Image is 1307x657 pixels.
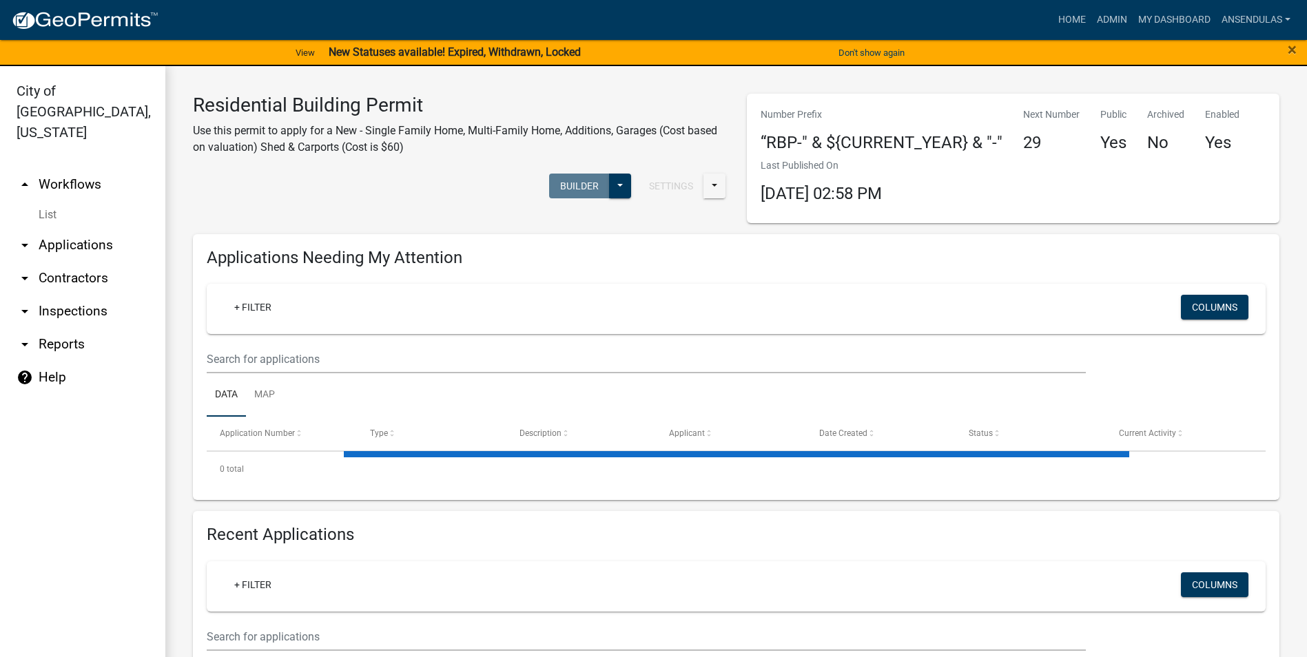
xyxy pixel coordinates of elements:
[207,417,356,450] datatable-header-cell: Application Number
[1106,417,1255,450] datatable-header-cell: Current Activity
[223,295,282,320] a: + Filter
[1023,133,1080,153] h4: 29
[833,41,910,64] button: Don't show again
[1205,107,1239,122] p: Enabled
[1100,107,1126,122] p: Public
[223,572,282,597] a: + Filter
[1288,41,1297,58] button: Close
[356,417,506,450] datatable-header-cell: Type
[207,373,246,417] a: Data
[207,525,1266,545] h4: Recent Applications
[207,623,1086,651] input: Search for applications
[656,417,805,450] datatable-header-cell: Applicant
[17,336,33,353] i: arrow_drop_down
[370,428,388,438] span: Type
[969,428,993,438] span: Status
[290,41,320,64] a: View
[1181,572,1248,597] button: Columns
[207,345,1086,373] input: Search for applications
[506,417,656,450] datatable-header-cell: Description
[549,174,610,198] button: Builder
[519,428,562,438] span: Description
[761,158,882,173] p: Last Published On
[329,45,581,59] strong: New Statuses available! Expired, Withdrawn, Locked
[17,176,33,193] i: arrow_drop_up
[1100,133,1126,153] h4: Yes
[220,428,295,438] span: Application Number
[1147,133,1184,153] h4: No
[761,107,1002,122] p: Number Prefix
[638,174,704,198] button: Settings
[761,184,882,203] span: [DATE] 02:58 PM
[1119,428,1176,438] span: Current Activity
[193,123,726,156] p: Use this permit to apply for a New - Single Family Home, Multi-Family Home, Additions, Garages (C...
[1053,7,1091,33] a: Home
[193,94,726,117] h3: Residential Building Permit
[17,237,33,253] i: arrow_drop_down
[1091,7,1133,33] a: Admin
[207,452,1266,486] div: 0 total
[17,369,33,386] i: help
[1133,7,1216,33] a: My Dashboard
[1288,40,1297,59] span: ×
[819,428,867,438] span: Date Created
[1181,295,1248,320] button: Columns
[1023,107,1080,122] p: Next Number
[1216,7,1296,33] a: ansendulas
[669,428,705,438] span: Applicant
[956,417,1105,450] datatable-header-cell: Status
[1147,107,1184,122] p: Archived
[246,373,283,417] a: Map
[207,248,1266,268] h4: Applications Needing My Attention
[17,270,33,286] i: arrow_drop_down
[761,133,1002,153] h4: “RBP-" & ${CURRENT_YEAR} & "-"
[1205,133,1239,153] h4: Yes
[17,303,33,320] i: arrow_drop_down
[806,417,956,450] datatable-header-cell: Date Created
